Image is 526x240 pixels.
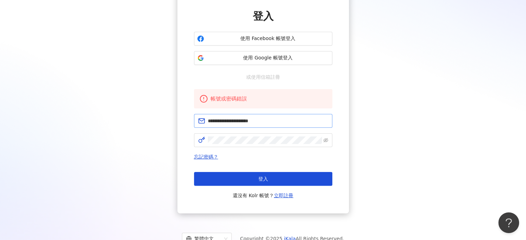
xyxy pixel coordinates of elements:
iframe: Help Scout Beacon - Open [498,212,519,233]
a: 忘記密碼？ [194,154,218,160]
span: 登入 [258,176,268,182]
span: 或使用信箱註冊 [241,73,285,81]
button: 使用 Facebook 帳號登入 [194,32,332,46]
span: 登入 [253,10,274,22]
span: 使用 Google 帳號登入 [207,55,329,61]
span: 還沒有 Kolr 帳號？ [233,191,294,200]
div: 帳號或密碼錯誤 [211,95,327,103]
span: 使用 Facebook 帳號登入 [207,35,329,42]
button: 登入 [194,172,332,186]
button: 使用 Google 帳號登入 [194,51,332,65]
a: 立即註冊 [274,193,293,198]
span: eye-invisible [323,138,328,143]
